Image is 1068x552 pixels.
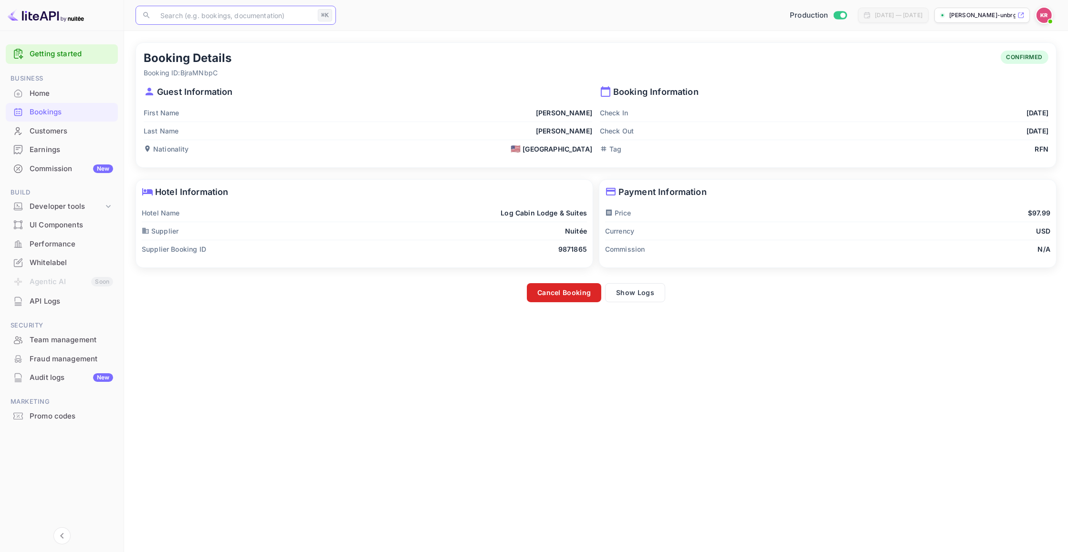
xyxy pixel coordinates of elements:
img: Kobus Roux [1037,8,1052,23]
p: Supplier Booking ID [142,244,206,254]
div: Customers [6,122,118,141]
p: [DATE] [1026,126,1048,136]
p: Tag [600,144,621,154]
p: Check In [600,108,628,118]
a: Promo codes [6,407,118,425]
div: Home [30,88,113,99]
p: Booking Information [600,85,1048,98]
div: Promo codes [6,407,118,426]
p: USD [1037,226,1050,236]
div: Bookings [30,107,113,118]
button: Cancel Booking [527,283,601,302]
p: RFN [1035,144,1048,154]
div: New [93,373,113,382]
span: 🇺🇸 [511,145,521,153]
input: Search (e.g. bookings, documentation) [155,6,314,25]
p: Check Out [600,126,634,136]
div: ⌘K [318,9,332,21]
p: Nationality [144,144,189,154]
p: N/A [1038,244,1050,254]
div: [GEOGRAPHIC_DATA] [511,144,592,154]
a: Earnings [6,141,118,158]
div: Team management [30,335,113,346]
a: Performance [6,235,118,253]
p: Hotel Information [142,185,587,198]
p: Currency [605,226,634,236]
h5: Booking Details [144,51,231,66]
a: API Logs [6,292,118,310]
div: API Logs [6,292,118,311]
div: Fraud management [6,350,118,368]
p: Log Cabin Lodge & Suites [501,208,587,218]
a: Customers [6,122,118,140]
span: Production [790,10,828,21]
p: Price [605,208,631,218]
p: Commission [605,244,645,254]
button: Collapse navigation [53,527,71,544]
a: Whitelabel [6,254,118,271]
div: API Logs [30,296,113,307]
img: LiteAPI logo [8,8,84,23]
a: Fraud management [6,350,118,368]
div: Earnings [30,144,113,155]
p: [DATE] [1026,108,1048,118]
div: CommissionNew [6,160,118,178]
p: [PERSON_NAME] [536,126,592,136]
p: Hotel Name [142,208,180,218]
div: New [93,164,113,173]
p: Nuitée [565,226,587,236]
a: Home [6,84,118,102]
p: [PERSON_NAME]-unbrg.[PERSON_NAME]... [949,11,1016,20]
div: Commission [30,164,113,174]
p: Supplier [142,226,178,236]
div: Audit logs [30,372,113,383]
div: UI Components [6,216,118,235]
div: Customers [30,126,113,137]
p: Guest Information [144,85,592,98]
div: UI Components [30,220,113,231]
div: Getting started [6,44,118,64]
div: Bookings [6,103,118,122]
span: Security [6,320,118,331]
span: Marketing [6,397,118,407]
a: Audit logsNew [6,368,118,386]
span: CONFIRMED [1001,53,1049,61]
span: Business [6,73,118,84]
div: Performance [6,235,118,254]
a: UI Components [6,216,118,234]
div: Team management [6,331,118,349]
button: Show Logs [605,283,665,302]
div: Whitelabel [6,254,118,272]
p: Booking ID: BjraMNbpC [144,68,231,78]
div: Audit logsNew [6,368,118,387]
p: First Name [144,108,179,118]
p: Last Name [144,126,178,136]
span: Build [6,187,118,198]
div: Whitelabel [30,257,113,268]
div: Switch to Sandbox mode [786,10,850,21]
p: 9871865 [558,244,587,254]
div: Developer tools [6,198,118,215]
div: Fraud management [30,354,113,365]
div: Home [6,84,118,103]
div: Earnings [6,141,118,159]
a: CommissionNew [6,160,118,177]
div: Performance [30,239,113,250]
p: [PERSON_NAME] [536,108,592,118]
p: $97.99 [1028,208,1050,218]
div: Promo codes [30,411,113,422]
p: Payment Information [605,185,1050,198]
a: Team management [6,331,118,348]
a: Bookings [6,103,118,121]
a: Getting started [30,49,113,60]
div: [DATE] — [DATE] [875,11,922,20]
div: Developer tools [30,201,104,212]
